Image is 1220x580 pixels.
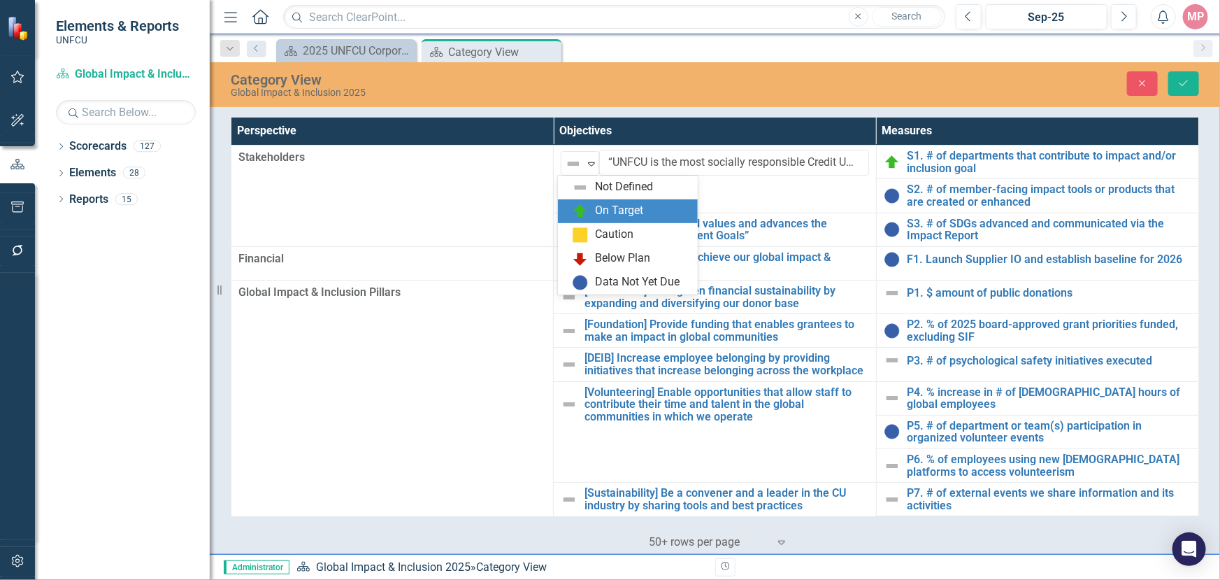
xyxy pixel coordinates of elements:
[884,251,900,268] img: Data Not Yet Due
[907,420,1191,444] a: P5. # of department or team(s) participation in organized volunteer events
[884,390,900,406] img: Not Defined
[584,386,868,423] a: [Volunteering] Enable opportunities that allow staff to contribute their time and talent in the g...
[884,423,900,440] img: Data Not Yet Due
[884,352,900,369] img: Not Defined
[572,250,589,267] img: Below Plan
[69,165,116,181] a: Elements
[986,4,1108,29] button: Sep-25
[572,203,589,220] img: On Target
[599,150,868,176] input: Name
[907,318,1191,343] a: P2. % of 2025 board-approved grant priorities funded, excluding SIF
[561,396,577,413] img: Not Defined
[231,72,771,87] div: Category View
[584,318,868,343] a: [Foundation] Provide funding that enables grantees to make an impact in global communities
[891,10,921,22] span: Search
[884,458,900,474] img: Not Defined
[56,100,196,125] input: Search Below...
[56,34,179,45] small: UNFCU
[572,274,589,291] img: Data Not Yet Due
[884,188,900,204] img: Data Not Yet Due
[115,193,138,205] div: 15
[596,227,634,243] div: Caution
[1183,4,1208,29] button: MP
[224,560,289,574] span: Administrator
[584,352,868,376] a: [DEIB] Increase employee belonging by providing initiatives that increase belonging across the wo...
[303,42,412,59] div: 2025 UNFCU Corporate Balanced Scorecard
[584,251,868,276] a: Invest responsibly to achieve our global impact & inclusion goals
[565,155,582,172] img: Not Defined
[884,285,900,302] img: Not Defined
[56,17,179,34] span: Elements & Reports
[596,250,651,267] div: Below Plan
[584,285,868,309] a: [Foundation] Strengthen financial sustainability by expanding and diversifying our donor base
[238,150,546,166] span: Stakeholders
[872,7,942,27] button: Search
[123,167,145,179] div: 28
[907,218,1191,242] a: S3. # of SDGs advanced and communicated via the Impact Report
[584,487,868,511] a: [Sustainability] Be a convener and a leader in the CU industry by sharing tools and best practices
[134,141,161,153] div: 127
[907,453,1191,478] a: P6. % of employees using new [DEMOGRAPHIC_DATA] platforms to access volunteerism
[596,179,654,195] div: Not Defined
[991,9,1103,26] div: Sep-25
[596,203,644,219] div: On Target
[561,323,577,339] img: Not Defined
[238,285,546,301] span: Global Impact & Inclusion Pillars
[907,253,1191,266] a: F1. Launch Supplier IO and establish baseline for 2026
[561,289,577,306] img: Not Defined
[231,87,771,98] div: Global Impact & Inclusion 2025
[884,221,900,238] img: Data Not Yet Due
[316,560,471,574] a: Global Impact & Inclusion 2025
[907,355,1191,367] a: P3. # of psychological safety initiatives executed
[476,560,547,574] div: Category View
[1172,532,1206,566] div: Open Intercom Messenger
[561,356,577,373] img: Not Defined
[884,154,900,171] img: On Target
[907,287,1191,299] a: P1. $ amount of public donations
[596,274,680,290] div: Data Not Yet Due
[572,179,589,196] img: Not Defined
[56,66,196,83] a: Global Impact & Inclusion 2025
[584,218,868,242] a: “UNFCU aligns with UN values and advances the Sustainable Development Goals”
[238,251,546,267] span: Financial
[280,42,412,59] a: 2025 UNFCU Corporate Balanced Scorecard
[572,227,589,243] img: Caution
[69,192,108,208] a: Reports
[283,5,945,29] input: Search ClearPoint...
[7,15,31,40] img: ClearPoint Strategy
[69,139,127,155] a: Scorecards
[884,491,900,508] img: Not Defined
[561,491,577,508] img: Not Defined
[907,487,1191,511] a: P7. # of external events we share information and its activities
[448,43,558,61] div: Category View
[884,323,900,339] img: Data Not Yet Due
[907,183,1191,208] a: S2. # of member-facing impact tools or products that are created or enhanced
[907,386,1191,411] a: P4. % increase in # of [DEMOGRAPHIC_DATA] hours of global employees
[907,150,1191,174] a: S1. # of departments that contribute to impact and/or inclusion goal
[296,560,705,576] div: »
